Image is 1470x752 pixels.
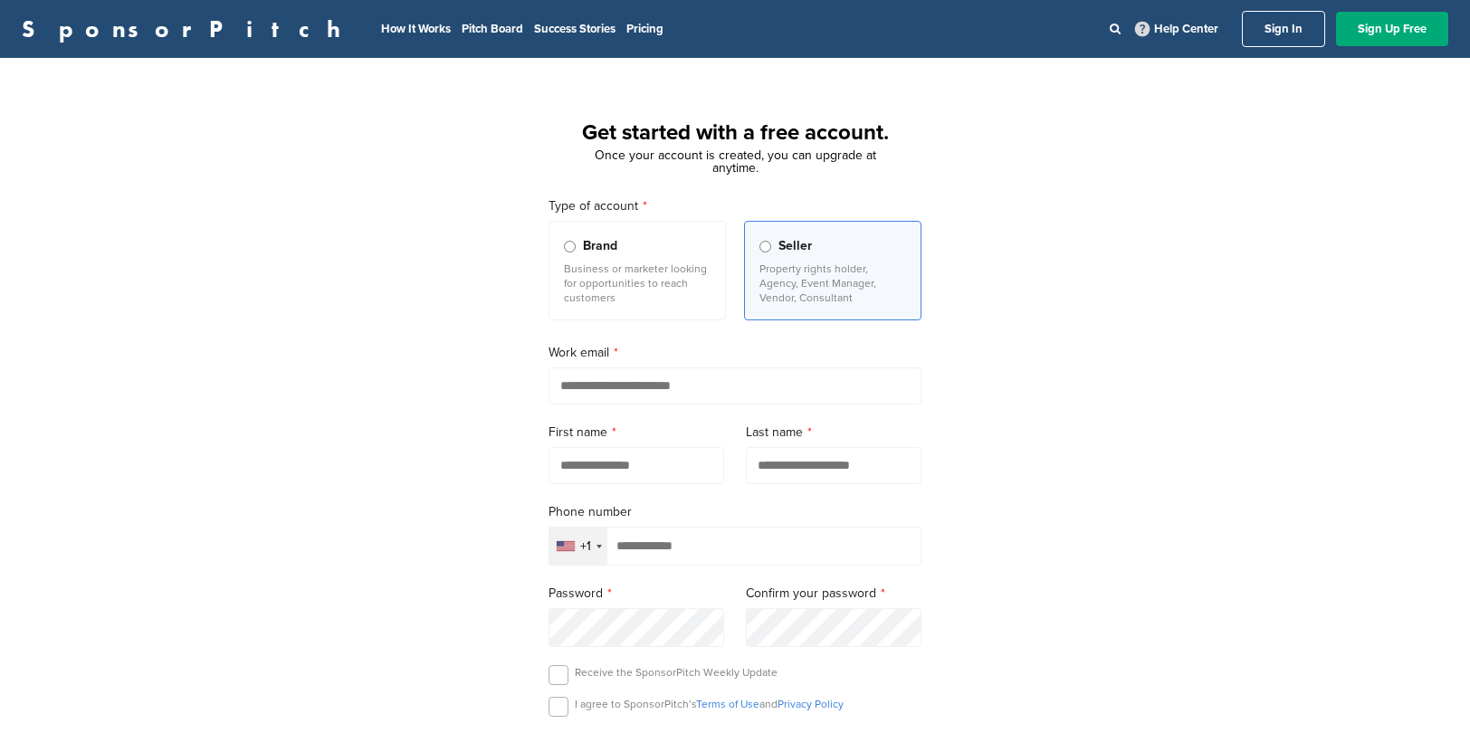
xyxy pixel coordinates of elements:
p: Business or marketer looking for opportunities to reach customers [564,262,711,305]
h1: Get started with a free account. [527,117,943,149]
div: Selected country [549,528,607,565]
a: Success Stories [534,22,616,36]
a: Sign In [1242,11,1325,47]
a: Sign Up Free [1336,12,1448,46]
span: Seller [778,236,812,256]
p: Property rights holder, Agency, Event Manager, Vendor, Consultant [759,262,906,305]
label: Phone number [549,502,921,522]
span: Brand [583,236,617,256]
p: I agree to SponsorPitch’s and [575,697,844,711]
a: Pitch Board [462,22,523,36]
a: Pricing [626,22,663,36]
input: Brand Business or marketer looking for opportunities to reach customers [564,241,576,252]
label: Type of account [549,196,921,216]
a: How It Works [381,22,451,36]
p: Receive the SponsorPitch Weekly Update [575,665,778,680]
label: Last name [746,423,921,443]
a: SponsorPitch [22,17,352,41]
a: Help Center [1131,18,1222,40]
input: Seller Property rights holder, Agency, Event Manager, Vendor, Consultant [759,241,771,252]
div: +1 [580,540,591,553]
span: Once your account is created, you can upgrade at anytime. [595,148,876,176]
a: Privacy Policy [778,698,844,710]
label: Password [549,584,724,604]
label: First name [549,423,724,443]
label: Confirm your password [746,584,921,604]
a: Terms of Use [696,698,759,710]
label: Work email [549,343,921,363]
